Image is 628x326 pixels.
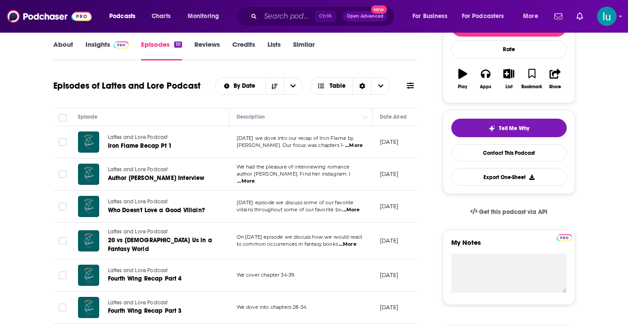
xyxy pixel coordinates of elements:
span: Toggle select row [59,170,67,178]
a: Pro website [557,233,572,241]
span: ...More [342,206,360,214]
span: Tell Me Why [499,125,529,132]
button: open menu [284,78,302,94]
a: Show notifications dropdown [573,9,587,24]
a: Author [PERSON_NAME] Interview [108,174,213,183]
button: open menu [103,9,147,23]
span: Toggle select row [59,304,67,311]
h2: Choose List sort [215,77,303,95]
span: We dove into chapters 28-34. [237,304,308,310]
p: [DATE] [380,138,399,146]
img: tell me why sparkle [488,125,495,132]
span: Author [PERSON_NAME] Interview [108,174,205,182]
div: List [505,84,513,90]
span: Toggle select row [59,271,67,279]
span: On [DATE] episode we discuss how we would react [237,234,363,240]
span: Toggle select row [59,202,67,210]
button: open menu [406,9,458,23]
button: Open AdvancedNew [343,11,387,22]
div: 10 [174,41,182,48]
button: Bookmark [520,63,543,95]
span: ...More [345,142,363,149]
img: User Profile [597,7,617,26]
a: Fourth Wing Recap Part 3 [108,307,213,315]
a: Get this podcast via API [463,201,555,223]
a: Credits [232,40,255,60]
button: Export One-Sheet [451,169,567,186]
p: [DATE] [380,202,399,210]
span: We cover chapter 34-39. [237,272,296,278]
span: Charts [152,10,171,22]
span: Lattes and Lore Podcast [108,166,168,172]
a: InsightsPodchaser Pro [85,40,129,60]
img: Podchaser - Follow, Share and Rate Podcasts [7,8,92,25]
div: Date Aired [380,112,407,122]
span: By Date [234,83,258,89]
span: Logged in as lusodano [597,7,617,26]
span: [DATE] episode we discuss some of our favorite [237,199,354,206]
span: to common occurrences in fantasy books [237,241,338,247]
h1: Episodes of Lattes and Lore Podcast [53,80,201,91]
span: Get this podcast via API [479,208,547,216]
a: Lattes and Lore Podcast [108,166,213,174]
button: Sort Direction [265,78,284,94]
a: Iron Flame Recap Pt 1 [108,142,213,150]
a: Lattes and Lore Podcast [108,267,213,275]
button: Apps [474,63,497,95]
div: Rate [451,40,567,58]
span: For Podcasters [462,10,504,22]
a: Lattes and Lore Podcast [108,299,213,307]
a: Episodes10 [141,40,182,60]
div: Apps [480,84,491,90]
img: Podchaser Pro [557,234,572,241]
button: open menu [517,9,549,23]
button: Play [451,63,474,95]
div: Episode [78,112,98,122]
span: Open Advanced [347,14,383,19]
button: open menu [182,9,230,23]
button: Column Actions [360,112,371,123]
button: Show profile menu [597,7,617,26]
span: For Business [412,10,447,22]
div: Search podcasts, credits, & more... [245,6,403,26]
span: [PERSON_NAME]. Our focus was chapters 1- [237,142,345,148]
span: Iron Flame Recap Pt 1 [108,142,172,150]
span: ...More [339,241,357,248]
a: Charts [146,9,176,23]
span: Lattes and Lore Podcast [108,134,168,140]
p: [DATE] [380,237,399,244]
a: Lattes and Lore Podcast [108,134,213,142]
span: More [523,10,538,22]
button: Choose View [310,77,390,95]
div: Share [549,84,561,90]
button: List [497,63,520,95]
a: Show notifications dropdown [551,9,566,24]
span: Monitoring [188,10,219,22]
span: Table [330,83,346,89]
span: Lattes and Lore Podcast [108,267,168,274]
span: Lattes and Lore Podcast [108,199,168,205]
div: Description [237,112,265,122]
span: Ctrl K [315,11,336,22]
a: Lattes and Lore Podcast [108,228,214,236]
button: open menu [456,9,517,23]
p: [DATE] [380,271,399,279]
span: New [371,5,387,14]
a: Who Doesn't Love a Good Villain? [108,206,213,215]
a: 20 vs [DEMOGRAPHIC_DATA] Us in a Fantasy World [108,236,214,254]
span: Toggle select row [59,237,67,245]
span: We had the pleasure of interviewing romance [237,164,349,170]
span: Podcasts [109,10,135,22]
span: Lattes and Lore Podcast [108,229,168,235]
button: Share [543,63,566,95]
div: Sort Direction [353,78,371,94]
span: Fourth Wing Recap Part 3 [108,307,182,315]
span: [DATE] we dove into our recap of Iron Flame by [237,135,354,141]
span: ...More [237,178,255,185]
span: Fourth Wing Recap Part 4 [108,275,182,282]
span: villains throughout some of our favorite bo [237,206,342,213]
span: Who Doesn't Love a Good Villain? [108,206,205,214]
button: open menu [216,83,265,89]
